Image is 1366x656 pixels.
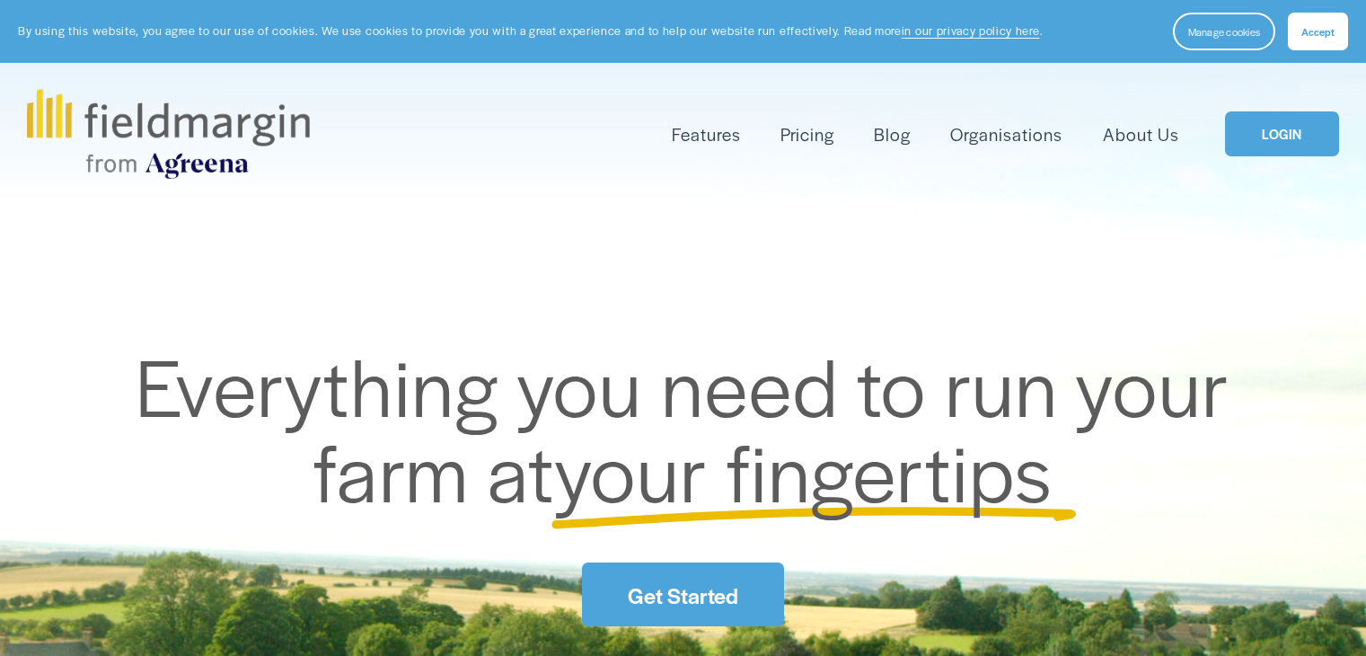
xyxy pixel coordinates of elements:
[902,22,1040,39] a: in our privacy policy here
[1288,13,1348,50] button: Accept
[1225,111,1338,157] a: LOGIN
[582,563,783,626] a: Get Started
[18,22,1043,40] p: By using this website, you agree to our use of cookies. We use cookies to provide you with a grea...
[950,120,1062,149] a: Organisations
[672,121,741,147] span: Features
[27,89,309,179] img: fieldmargin.com
[136,328,1248,527] span: Everything you need to run your farm at
[672,120,741,149] a: folder dropdown
[874,120,911,149] a: Blog
[780,120,834,149] a: Pricing
[1188,24,1260,39] span: Manage cookies
[1173,13,1275,50] button: Manage cookies
[1301,24,1335,39] span: Accept
[554,413,1053,526] span: your fingertips
[1103,120,1179,149] a: About Us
